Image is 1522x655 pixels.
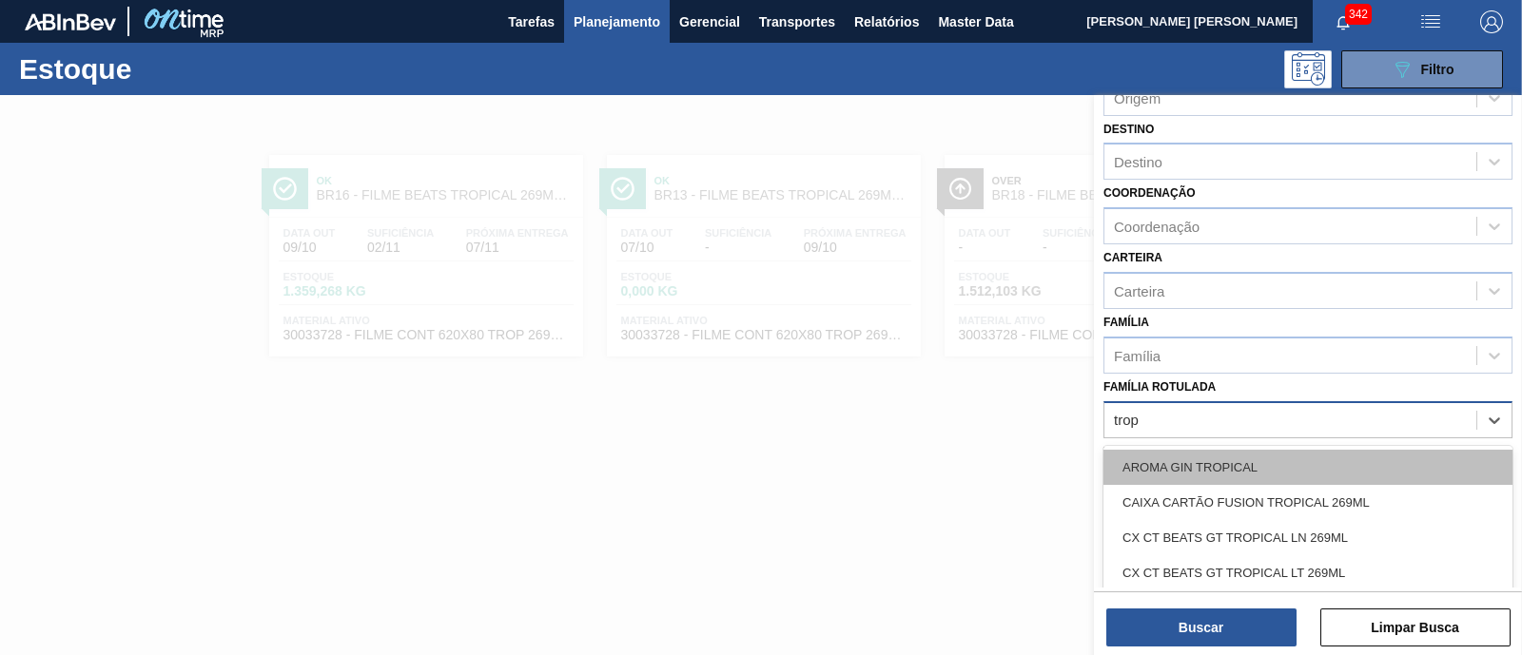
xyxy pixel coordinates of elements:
[1103,485,1512,520] div: CAIXA CARTÃO FUSION TROPICAL 269ML
[1103,251,1162,264] label: Carteira
[574,10,660,33] span: Planejamento
[1103,520,1512,555] div: CX CT BEATS GT TROPICAL LN 269ML
[1103,450,1512,485] div: AROMA GIN TROPICAL
[854,10,919,33] span: Relatórios
[1419,10,1442,33] img: userActions
[19,58,295,80] h1: Estoque
[1114,154,1162,170] div: Destino
[1284,50,1332,88] div: Pogramando: nenhum usuário selecionado
[1345,4,1372,25] span: 342
[1114,282,1164,299] div: Carteira
[679,10,740,33] span: Gerencial
[1103,186,1196,200] label: Coordenação
[1341,50,1503,88] button: Filtro
[1421,62,1454,77] span: Filtro
[1114,347,1161,363] div: Família
[1103,316,1149,329] label: Família
[1114,89,1161,106] div: Origem
[1103,555,1512,590] div: CX CT BEATS GT TROPICAL LT 269ML
[25,13,116,30] img: TNhmsLtSVTkK8tSr43FrP2fwEKptu5GPRR3wAAAABJRU5ErkJggg==
[1103,380,1216,394] label: Família Rotulada
[1114,219,1200,235] div: Coordenação
[938,10,1013,33] span: Master Data
[508,10,555,33] span: Tarefas
[1480,10,1503,33] img: Logout
[1313,9,1374,35] button: Notificações
[759,10,835,33] span: Transportes
[1103,123,1154,136] label: Destino
[1103,445,1199,458] label: Material ativo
